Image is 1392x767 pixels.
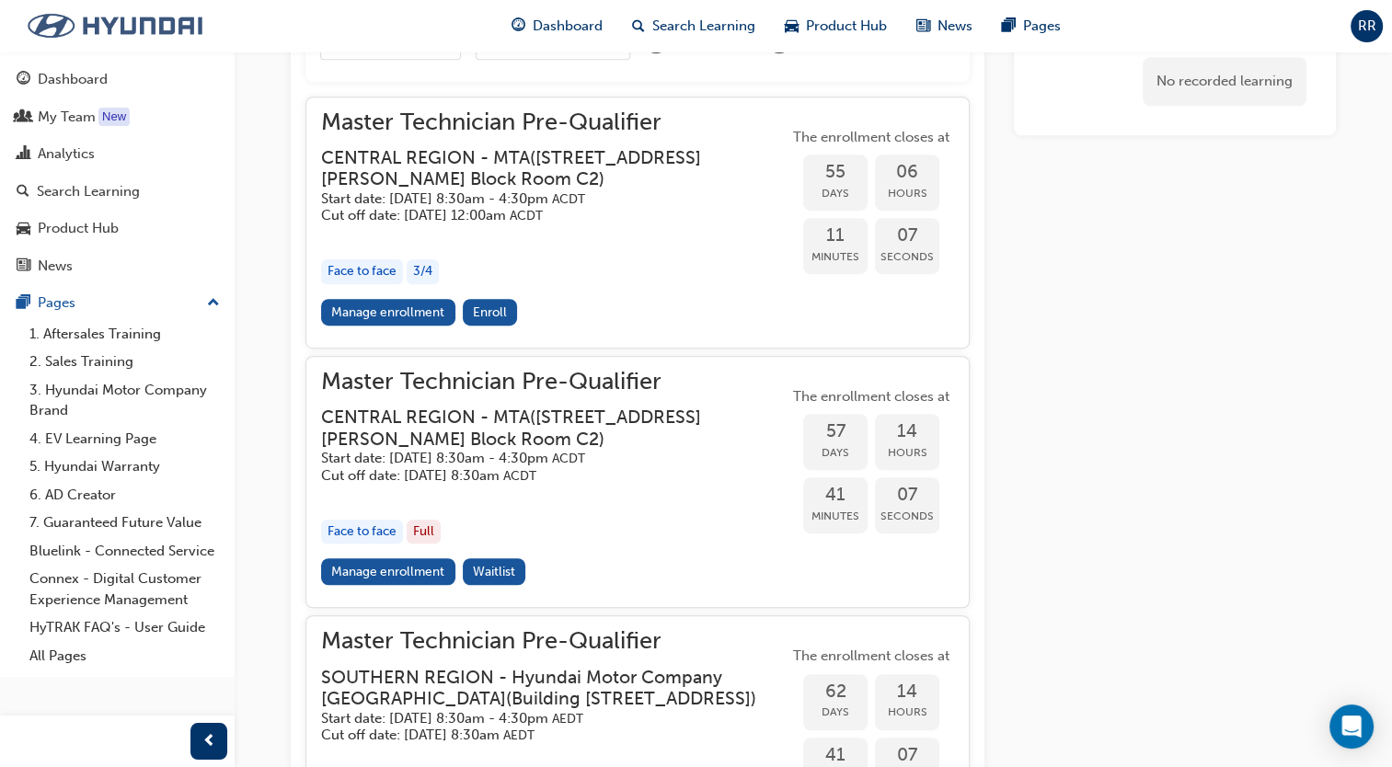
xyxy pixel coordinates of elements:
span: 07 [875,225,939,246]
span: 07 [875,745,939,766]
span: Australian Central Daylight Time ACDT [552,191,585,207]
a: 3. Hyundai Motor Company Brand [22,376,227,425]
span: Product Hub [806,16,887,37]
span: Australian Central Daylight Time ACDT [503,468,536,484]
span: people-icon [17,109,30,126]
button: RR [1351,10,1383,42]
span: The enrollment closes at [788,646,954,667]
span: guage-icon [17,72,30,88]
span: pages-icon [1002,15,1016,38]
span: 57 [803,421,868,442]
span: Pages [1023,16,1061,37]
span: Master Technician Pre-Qualifier [321,631,788,652]
div: News [38,256,73,277]
h5: Start date: [DATE] 8:30am - 4:30pm [321,710,759,727]
span: Australian Central Daylight Time ACDT [552,451,585,466]
span: 55 [803,162,868,183]
img: Trak [9,6,221,45]
span: Minutes [803,506,868,527]
span: Hours [875,702,939,723]
h5: Start date: [DATE] 8:30am - 4:30pm [321,190,759,208]
a: Dashboard [7,63,227,97]
span: Minutes [803,246,868,268]
a: Manage enrollment [321,299,455,326]
span: Days [803,183,868,204]
span: 14 [875,421,939,442]
span: Seconds [875,246,939,268]
span: Waitlist [473,564,515,579]
span: Search Learning [652,16,755,37]
span: news-icon [916,15,930,38]
div: 3 / 4 [407,259,439,284]
a: 5. Hyundai Warranty [22,452,227,481]
div: Face to face [321,259,403,284]
a: My Team [7,100,227,134]
a: car-iconProduct Hub [770,7,902,45]
span: pages-icon [17,295,30,312]
button: Master Technician Pre-QualifierCENTRAL REGION - MTA([STREET_ADDRESS][PERSON_NAME] Block Room C2)S... [321,372,954,592]
div: Search Learning [37,181,140,202]
a: 7. Guaranteed Future Value [22,509,227,537]
span: Seconds [875,506,939,527]
span: The enrollment closes at [788,386,954,407]
span: 41 [803,745,868,766]
span: Hours [875,183,939,204]
span: search-icon [632,15,645,38]
span: 41 [803,485,868,506]
div: Pages [38,292,75,314]
span: 62 [803,681,868,703]
a: Connex - Digital Customer Experience Management [22,565,227,613]
button: DashboardMy TeamAnalyticsSearch LearningProduct HubNews [7,59,227,286]
div: Tooltip anchor [98,108,130,126]
a: 1. Aftersales Training [22,320,227,349]
h3: SOUTHERN REGION - Hyundai Motor Company [GEOGRAPHIC_DATA] ( Building [STREET_ADDRESS] ) [321,667,759,710]
span: 14 [875,681,939,703]
button: Enroll [463,299,518,326]
h5: Cut off date: [DATE] 8:30am [321,727,759,744]
span: search-icon [17,184,29,200]
span: car-icon [17,221,30,237]
span: Australian Central Daylight Time ACDT [510,208,543,223]
a: guage-iconDashboard [497,7,617,45]
a: News [7,249,227,283]
span: up-icon [207,292,220,315]
span: Hours [875,442,939,464]
button: Pages [7,286,227,320]
a: Analytics [7,137,227,171]
h3: CENTRAL REGION - MTA ( [STREET_ADDRESS][PERSON_NAME] Block Room C2 ) [321,147,759,190]
div: Dashboard [38,69,108,90]
a: 4. EV Learning Page [22,425,227,453]
div: No recorded learning [1143,57,1306,106]
span: Master Technician Pre-Qualifier [321,112,788,133]
span: 06 [875,162,939,183]
a: 2. Sales Training [22,348,227,376]
button: Waitlist [463,558,526,585]
span: Australian Eastern Daylight Time AEDT [503,727,535,743]
div: My Team [38,107,96,128]
div: Face to face [321,520,403,544]
a: Manage enrollment [321,558,455,585]
button: Master Technician Pre-QualifierCENTRAL REGION - MTA([STREET_ADDRESS][PERSON_NAME] Block Room C2)S... [321,112,954,333]
span: Master Technician Pre-Qualifier [321,372,788,393]
div: Analytics [38,143,95,165]
span: The enrollment closes at [788,127,954,148]
h5: Cut off date: [DATE] 8:30am [321,467,759,485]
a: pages-iconPages [987,7,1076,45]
span: chart-icon [17,146,30,163]
a: 6. AD Creator [22,481,227,509]
a: Search Learning [7,175,227,209]
span: Australian Eastern Daylight Time AEDT [552,711,583,727]
div: Full [407,520,441,544]
a: Product Hub [7,212,227,246]
div: Product Hub [38,218,119,239]
span: prev-icon [202,730,216,753]
span: Days [803,442,868,464]
span: Enroll [473,304,507,320]
a: All Pages [22,642,227,670]
a: HyTRAK FAQ's - User Guide [22,613,227,642]
h5: Cut off date: [DATE] 12:00am [321,207,759,224]
span: RR [1358,16,1376,37]
span: Dashboard [533,16,603,37]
